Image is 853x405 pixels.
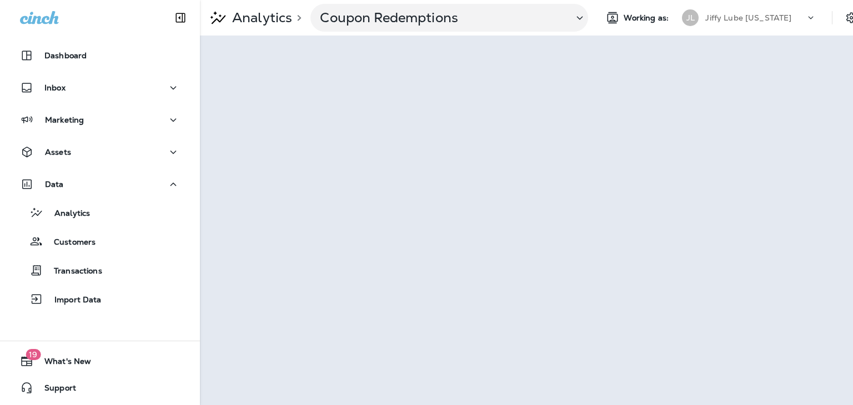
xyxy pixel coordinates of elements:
[11,350,189,372] button: 19What's New
[624,13,671,23] span: Working as:
[43,209,90,219] p: Analytics
[33,357,91,370] span: What's New
[11,230,189,253] button: Customers
[682,9,699,26] div: JL
[43,237,96,248] p: Customers
[33,383,76,397] span: Support
[11,44,189,67] button: Dashboard
[165,7,196,29] button: Collapse Sidebar
[11,259,189,282] button: Transactions
[228,9,292,26] p: Analytics
[11,201,189,224] button: Analytics
[43,266,102,277] p: Transactions
[320,9,564,26] p: Coupon Redemptions
[11,377,189,399] button: Support
[11,173,189,195] button: Data
[45,148,71,156] p: Assets
[11,77,189,99] button: Inbox
[44,51,87,60] p: Dashboard
[44,83,66,92] p: Inbox
[45,115,84,124] p: Marketing
[45,180,64,189] p: Data
[11,141,189,163] button: Assets
[11,287,189,311] button: Import Data
[292,13,302,22] p: >
[705,13,791,22] p: Jiffy Lube [US_STATE]
[11,109,189,131] button: Marketing
[26,349,41,360] span: 19
[43,295,102,306] p: Import Data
